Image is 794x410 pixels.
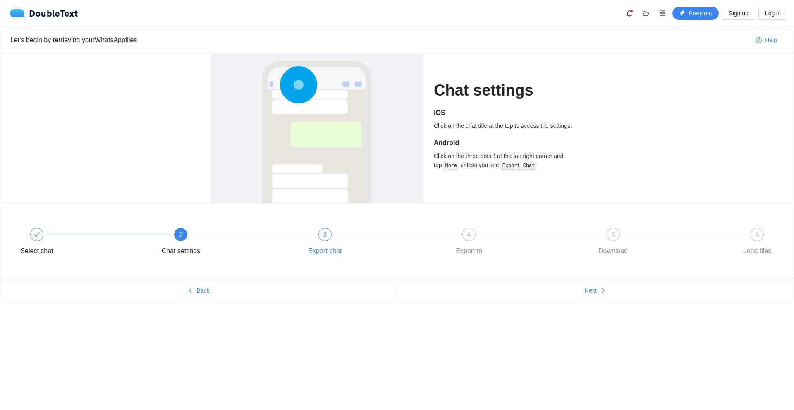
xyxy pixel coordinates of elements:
span: appstore [656,10,669,17]
div: Let's begin by retrieving your WhatsApp files [10,35,749,45]
button: Log in [758,7,787,20]
div: Select chat [13,228,157,258]
span: 5 [611,231,615,238]
button: thunderboltPremium [672,7,719,20]
span: Back [196,286,209,295]
span: 3 [323,231,327,238]
div: DoubleText [10,9,78,17]
div: 2Chat settings [157,228,301,258]
span: 2 [179,231,183,238]
button: Nextright [397,284,794,297]
button: folder-open [639,7,653,20]
span: folder-open [640,10,652,17]
code: Export Chat [500,162,537,170]
div: Chat settings [162,245,200,258]
span: Sign up [729,9,748,18]
div: Click on the chat title at the top to access the settings. [434,121,583,130]
button: question-circleHelp [749,34,784,47]
div: 3Export chat [301,228,445,258]
div: 4Export to [445,228,589,258]
span: 4 [467,231,471,238]
b: ⋮ [491,153,497,159]
div: 6Load files [733,228,781,258]
span: check [33,231,40,238]
code: More [443,162,459,170]
span: Next [585,286,597,295]
div: Load files [743,245,772,258]
div: Export chat [308,245,342,258]
span: Premium [689,9,712,18]
div: Click on the three dots at the top right corner and tap unless you see [434,151,583,170]
span: bell [623,10,636,17]
h5: iOS [434,108,583,118]
div: Select chat [20,245,53,258]
span: right [600,288,606,294]
a: logoDoubleText [10,9,78,17]
button: bell [623,7,636,20]
h5: Android [434,138,583,148]
img: logo [10,9,29,17]
button: leftBack [0,284,397,297]
div: Download [598,245,628,258]
button: appstore [656,7,669,20]
div: Export to [456,245,482,258]
span: left [187,288,193,294]
span: 6 [756,231,759,238]
span: question-circle [756,37,762,44]
span: thunderbolt [679,10,685,17]
span: Help [765,36,777,45]
button: Sign up [722,7,755,20]
h1: Chat settings [434,81,583,100]
span: Log in [765,9,781,18]
div: 5Download [589,228,733,258]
